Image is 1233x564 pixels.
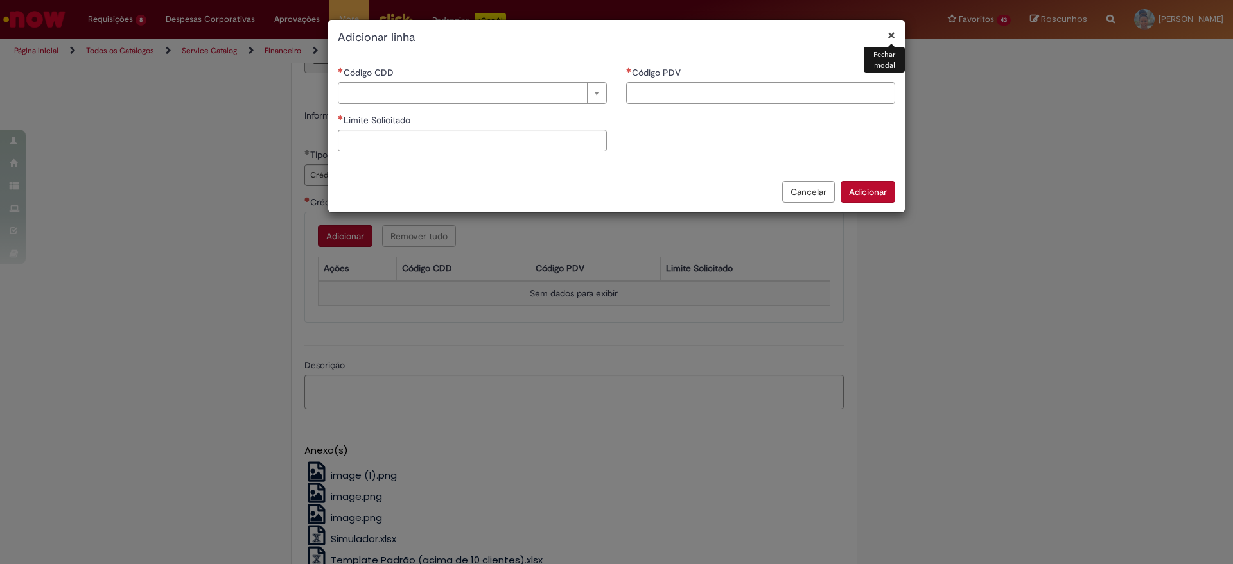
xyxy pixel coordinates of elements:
span: Código PDV [632,67,683,78]
span: Necessários - Código CDD [344,67,396,78]
span: Necessários [338,67,344,73]
div: Fechar modal [864,47,905,73]
button: Adicionar [841,181,895,203]
span: Necessários [626,67,632,73]
span: Limite Solicitado [344,114,413,126]
a: Limpar campo Código CDD [338,82,607,104]
button: Fechar modal [888,28,895,42]
span: Necessários [338,115,344,120]
h2: Adicionar linha [338,30,895,46]
input: Limite Solicitado [338,130,607,151]
button: Cancelar [782,181,835,203]
input: Código PDV [626,82,895,104]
